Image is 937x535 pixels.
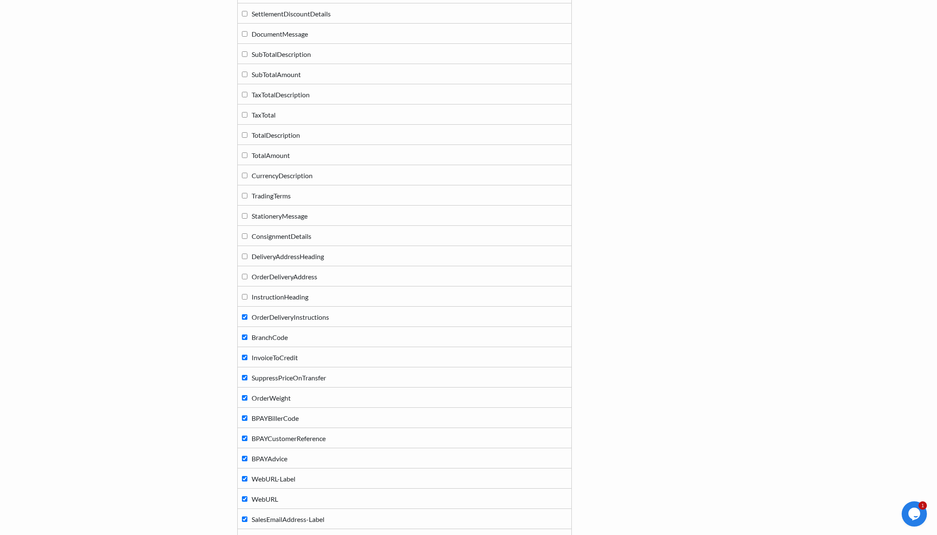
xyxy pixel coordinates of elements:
span: TotalDescription [252,131,300,139]
input: InstructionHeading [242,294,247,300]
input: WebURL [242,496,247,502]
span: BPAYAdvice [252,455,287,463]
span: OrderWeight [252,394,291,402]
input: StationeryMessage [242,213,247,219]
span: BPAYBillerCode [252,414,299,422]
span: InvoiceToCredit [252,353,298,361]
input: BranchCode [242,334,247,340]
input: TotalAmount [242,152,247,158]
span: ConsignmentDetails [252,232,311,240]
input: InvoiceToCredit [242,355,247,360]
span: SettlementDiscountDetails [252,10,331,18]
span: TaxTotal [252,111,276,119]
input: SalesEmailAddress-Label [242,516,247,522]
span: SubTotalDescription [252,50,311,58]
input: OrderDeliveryInstructions [242,314,247,320]
span: TaxTotalDescription [252,91,310,99]
span: OrderDeliveryInstructions [252,313,329,321]
input: TotalDescription [242,132,247,138]
input: SuppressPriceOnTransfer [242,375,247,380]
span: TotalAmount [252,151,290,159]
span: DocumentMessage [252,30,308,38]
input: WebURL-Label [242,476,247,481]
input: TaxTotal [242,112,247,118]
iframe: chat widget [902,501,929,527]
input: DeliveryAddressHeading [242,254,247,259]
span: SubTotalAmount [252,70,301,78]
span: OrderDeliveryAddress [252,273,317,281]
span: DeliveryAddressHeading [252,252,324,260]
input: OrderWeight [242,395,247,401]
input: SubTotalAmount [242,72,247,77]
input: TradingTerms [242,193,247,198]
span: CurrencyDescription [252,171,313,179]
input: SubTotalDescription [242,51,247,57]
input: BPAYCustomerReference [242,436,247,441]
input: ConsignmentDetails [242,233,247,239]
input: TaxTotalDescription [242,92,247,97]
input: BPAYBillerCode [242,415,247,421]
input: CurrencyDescription [242,173,247,178]
span: TradingTerms [252,192,291,200]
span: SuppressPriceOnTransfer [252,374,326,382]
span: SalesEmailAddress-Label [252,515,324,523]
span: WebURL [252,495,278,503]
input: OrderDeliveryAddress [242,274,247,279]
span: BPAYCustomerReference [252,434,326,442]
input: DocumentMessage [242,31,247,37]
input: BPAYAdvice [242,456,247,461]
input: SettlementDiscountDetails [242,11,247,16]
span: BranchCode [252,333,288,341]
span: WebURL-Label [252,475,295,483]
span: StationeryMessage [252,212,308,220]
span: InstructionHeading [252,293,308,301]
